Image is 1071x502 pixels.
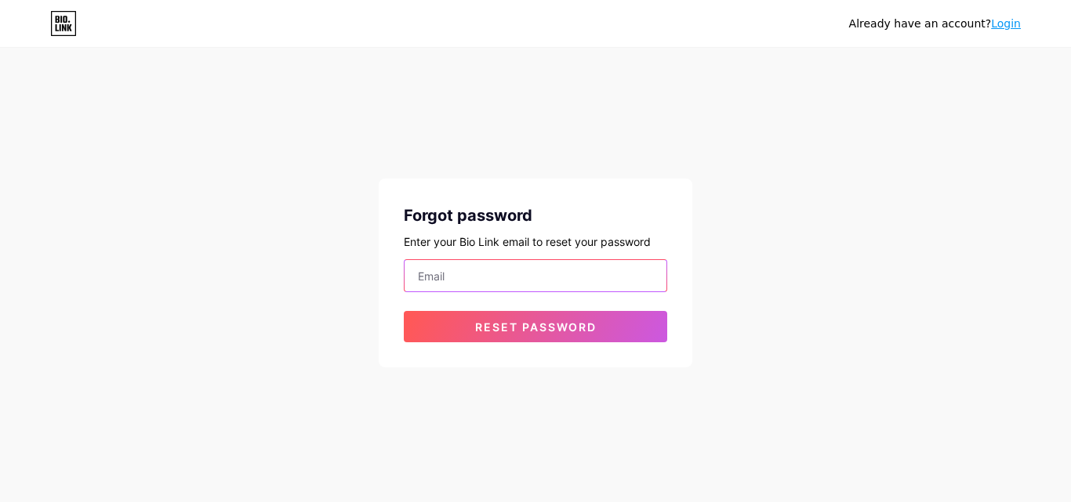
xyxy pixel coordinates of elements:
[849,16,1021,32] div: Already have an account?
[991,17,1021,30] a: Login
[404,311,667,342] button: Reset password
[404,233,667,250] div: Enter your Bio Link email to reset your password
[475,320,597,334] span: Reset password
[404,204,667,227] div: Forgot password
[405,260,666,291] input: Email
